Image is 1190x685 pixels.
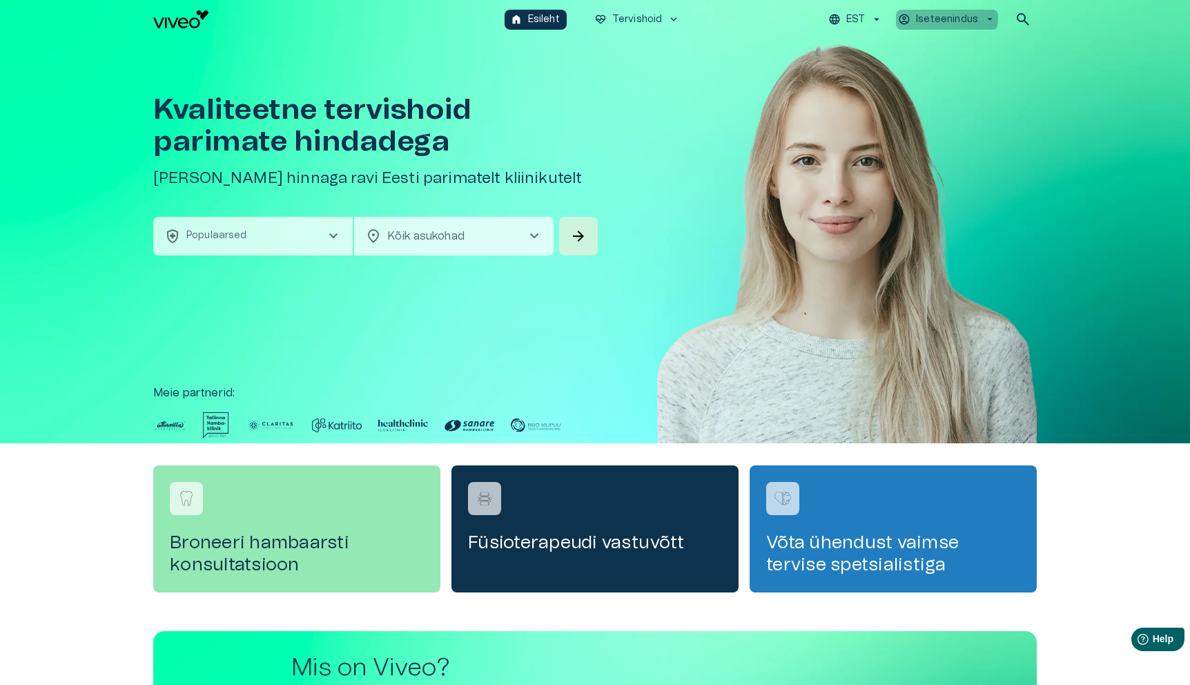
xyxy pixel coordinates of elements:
a: Navigate to service booking [451,465,739,592]
img: Woman smiling [657,39,1037,485]
h2: Mis on Viveo? [291,653,657,683]
p: Tervishoid [612,12,663,27]
button: Search [559,217,598,255]
img: Partner logo [445,412,494,438]
span: arrow_drop_down [984,13,996,26]
span: health_and_safety [164,228,181,244]
span: keyboard_arrow_down [667,13,680,26]
img: Füsioterapeudi vastuvõtt logo [474,488,495,509]
button: health_and_safetyPopulaarsedchevron_right [153,217,353,255]
img: Võta ühendust vaimse tervise spetsialistiga logo [772,488,793,509]
span: home [510,13,523,26]
span: arrow_forward [570,228,587,244]
a: Navigate to homepage [153,10,499,28]
span: chevron_right [325,228,342,244]
p: Populaarsed [186,229,247,243]
span: ecg_heart [594,13,607,26]
button: EST [826,10,885,30]
h4: Füsioterapeudi vastuvõtt [468,532,722,554]
p: EST [846,12,865,27]
button: ecg_heartTervishoidkeyboard_arrow_down [589,10,686,30]
span: location_on [365,228,382,244]
span: search [1015,11,1031,28]
p: Kõik asukohad [387,228,504,244]
a: Navigate to service booking [153,465,440,592]
img: Partner logo [511,412,560,438]
button: open search modal [1009,6,1037,33]
h4: Võta ühendust vaimse tervise spetsialistiga [766,532,1020,576]
p: Esileht [528,12,560,27]
img: Partner logo [378,412,428,438]
img: Partner logo [312,412,362,438]
h5: [PERSON_NAME] hinnaga ravi Eesti parimatelt kliinikutelt [153,168,601,189]
p: Iseteenindus [916,12,978,27]
img: Broneeri hambaarsti konsultatsioon logo [176,488,197,509]
img: Partner logo [153,412,186,438]
p: Meie partnerid : [153,385,1037,401]
iframe: Help widget launcher [1082,622,1190,661]
a: Navigate to service booking [750,465,1037,592]
h1: Kvaliteetne tervishoid parimate hindadega [153,94,601,157]
img: Partner logo [246,412,295,438]
button: homeEsileht [505,10,567,30]
h4: Broneeri hambaarsti konsultatsioon [170,532,424,576]
span: chevron_right [526,228,543,244]
img: Partner logo [203,412,229,438]
img: Viveo logo [153,10,208,28]
button: Iseteenindusarrow_drop_down [896,10,998,30]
